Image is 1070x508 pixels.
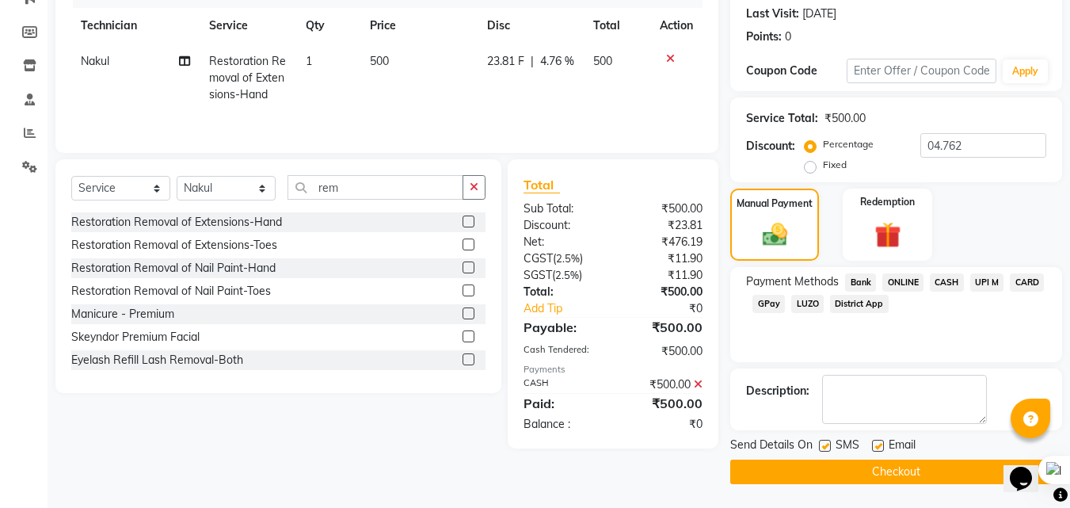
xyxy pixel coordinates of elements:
[970,273,1004,292] span: UPI M
[71,237,277,254] div: Restoration Removal of Extensions-Toes
[746,63,846,79] div: Coupon Code
[613,267,714,284] div: ₹11.90
[512,284,613,300] div: Total:
[737,197,813,211] label: Manual Payment
[823,158,847,172] label: Fixed
[1003,445,1054,492] iframe: chat widget
[860,195,915,209] label: Redemption
[512,343,613,360] div: Cash Tendered:
[555,269,579,281] span: 2.5%
[296,8,360,44] th: Qty
[512,234,613,250] div: Net:
[746,110,818,127] div: Service Total:
[930,273,964,292] span: CASH
[370,54,389,68] span: 500
[584,8,651,44] th: Total
[746,6,799,22] div: Last Visit:
[360,8,478,44] th: Price
[824,110,866,127] div: ₹500.00
[613,394,714,413] div: ₹500.00
[1003,59,1048,83] button: Apply
[830,295,889,313] span: District App
[613,376,714,393] div: ₹500.00
[209,54,286,101] span: Restoration Removal of Extensions-Hand
[71,283,271,300] div: Restoration Removal of Nail Paint-Toes
[613,284,714,300] div: ₹500.00
[531,53,534,70] span: |
[823,137,874,151] label: Percentage
[1010,273,1044,292] span: CARD
[613,250,714,267] div: ₹11.90
[71,260,276,277] div: Restoration Removal of Nail Paint-Hand
[613,318,714,337] div: ₹500.00
[200,8,296,44] th: Service
[71,352,243,369] div: Eyelash Refill Lash Removal-Both
[746,273,839,290] span: Payment Methods
[755,220,795,249] img: _cash.svg
[746,29,782,45] div: Points:
[730,460,1062,484] button: Checkout
[71,329,200,346] div: Skeyndor Premium Facial
[71,8,200,44] th: Technician
[524,177,560,193] span: Total
[845,273,876,292] span: Bank
[752,295,785,313] span: GPay
[287,175,463,200] input: Search or Scan
[81,54,109,68] span: Nakul
[866,219,909,251] img: _gift.svg
[524,268,552,282] span: SGST
[556,252,580,265] span: 2.5%
[512,250,613,267] div: ( )
[802,6,836,22] div: [DATE]
[613,234,714,250] div: ₹476.19
[512,394,613,413] div: Paid:
[524,251,553,265] span: CGST
[613,416,714,433] div: ₹0
[630,300,715,317] div: ₹0
[71,306,174,323] div: Manicure - Premium
[71,214,282,231] div: Restoration Removal of Extensions-Hand
[847,59,996,83] input: Enter Offer / Coupon Code
[836,437,859,456] span: SMS
[746,383,809,399] div: Description:
[512,201,613,217] div: Sub Total:
[746,138,795,155] div: Discount:
[791,295,824,313] span: LUZO
[650,8,703,44] th: Action
[512,217,613,234] div: Discount:
[512,376,613,393] div: CASH
[512,300,630,317] a: Add Tip
[512,318,613,337] div: Payable:
[882,273,923,292] span: ONLINE
[613,217,714,234] div: ₹23.81
[613,343,714,360] div: ₹500.00
[889,437,916,456] span: Email
[487,53,524,70] span: 23.81 F
[512,267,613,284] div: ( )
[730,437,813,456] span: Send Details On
[478,8,584,44] th: Disc
[512,416,613,433] div: Balance :
[613,201,714,217] div: ₹500.00
[593,54,612,68] span: 500
[785,29,791,45] div: 0
[524,363,703,376] div: Payments
[540,53,574,70] span: 4.76 %
[306,54,312,68] span: 1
